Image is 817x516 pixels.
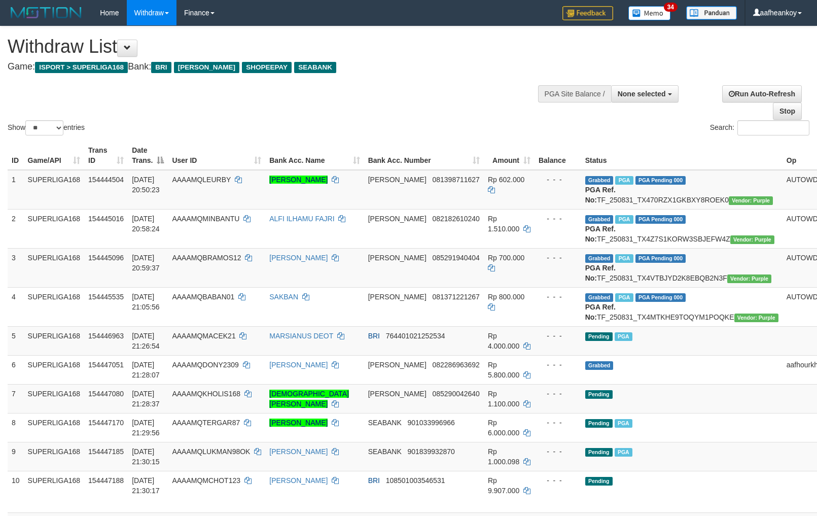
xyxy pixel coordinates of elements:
[24,141,85,170] th: Game/API: activate to sort column ascending
[8,326,24,355] td: 5
[368,293,427,301] span: [PERSON_NAME]
[585,176,614,185] span: Grabbed
[132,448,160,466] span: [DATE] 21:30:15
[734,314,778,322] span: Vendor URL: https://trx4.1velocity.biz
[269,361,328,369] a: [PERSON_NAME]
[611,85,679,102] button: None selected
[664,3,678,12] span: 34
[168,141,265,170] th: User ID: activate to sort column ascending
[364,141,484,170] th: Bank Acc. Number: activate to sort column ascending
[172,293,234,301] span: AAAAMQBABAN01
[294,62,336,73] span: SEABANK
[88,448,124,456] span: 154447185
[174,62,239,73] span: [PERSON_NAME]
[635,293,686,302] span: PGA Pending
[368,361,427,369] span: [PERSON_NAME]
[172,419,240,427] span: AAAAMQTERGAR87
[269,215,334,223] a: ALFI ILHAMU FAJRI
[432,254,479,262] span: Copy 085291940404 to clipboard
[269,293,298,301] a: SAKBAN
[24,248,85,287] td: SUPERLIGA168
[539,253,577,263] div: - - -
[581,170,783,210] td: TF_250831_TX470RZX1GKBXY8ROEK0
[132,254,160,272] span: [DATE] 20:59:37
[432,176,479,184] span: Copy 081398711627 to clipboard
[8,355,24,384] td: 6
[368,476,380,485] span: BRI
[24,384,85,413] td: SUPERLIGA168
[585,332,613,341] span: Pending
[615,332,632,341] span: Marked by aafromsomean
[88,361,124,369] span: 154447051
[88,176,124,184] span: 154444504
[585,361,614,370] span: Grabbed
[386,332,445,340] span: Copy 764401021252534 to clipboard
[172,254,241,262] span: AAAAMQBRAMOS12
[538,85,611,102] div: PGA Site Balance /
[8,120,85,135] label: Show entries
[562,6,613,20] img: Feedback.jpg
[368,390,427,398] span: [PERSON_NAME]
[585,419,613,428] span: Pending
[84,141,128,170] th: Trans ID: activate to sort column ascending
[128,141,168,170] th: Date Trans.: activate to sort column descending
[88,419,124,427] span: 154447170
[8,287,24,326] td: 4
[8,37,535,57] h1: Withdraw List
[88,215,124,223] span: 154445016
[488,361,519,379] span: Rp 5.800.000
[269,332,333,340] a: MARSIANUS DEOT
[686,6,737,20] img: panduan.png
[269,419,328,427] a: [PERSON_NAME]
[24,287,85,326] td: SUPERLIGA168
[729,196,773,205] span: Vendor URL: https://trx4.1velocity.biz
[24,326,85,355] td: SUPERLIGA168
[539,214,577,224] div: - - -
[172,448,250,456] span: AAAAMQLUKMAN98OK
[615,448,632,457] span: Marked by aafromsomean
[172,390,240,398] span: AAAAMQKHOLIS168
[24,413,85,442] td: SUPERLIGA168
[269,390,349,408] a: [DEMOGRAPHIC_DATA][PERSON_NAME]
[581,209,783,248] td: TF_250831_TX4Z7S1KORW3SBJEFW4Z
[488,176,524,184] span: Rp 602.000
[88,254,124,262] span: 154445096
[615,215,633,224] span: Marked by aafheankoy
[24,355,85,384] td: SUPERLIGA168
[432,390,479,398] span: Copy 085290042640 to clipboard
[132,419,160,437] span: [DATE] 21:29:56
[581,287,783,326] td: TF_250831_TX4MTKHE9TOQYM1POQKE
[488,293,524,301] span: Rp 800.000
[432,215,479,223] span: Copy 082182610240 to clipboard
[24,471,85,512] td: SUPERLIGA168
[24,442,85,471] td: SUPERLIGA168
[8,248,24,287] td: 3
[635,176,686,185] span: PGA Pending
[488,419,519,437] span: Rp 6.000.000
[242,62,292,73] span: SHOPEEPAY
[737,120,809,135] input: Search:
[24,170,85,210] td: SUPERLIGA168
[635,215,686,224] span: PGA Pending
[172,215,239,223] span: AAAAMQMINBANTU
[8,5,85,20] img: MOTION_logo.png
[265,141,364,170] th: Bank Acc. Name: activate to sort column ascending
[269,176,328,184] a: [PERSON_NAME]
[539,446,577,457] div: - - -
[488,448,519,466] span: Rp 1.000.098
[585,225,616,243] b: PGA Ref. No:
[368,419,402,427] span: SEABANK
[368,254,427,262] span: [PERSON_NAME]
[172,332,235,340] span: AAAAMQMACEK21
[635,254,686,263] span: PGA Pending
[368,448,402,456] span: SEABANK
[539,331,577,341] div: - - -
[368,332,380,340] span: BRI
[432,293,479,301] span: Copy 081371221267 to clipboard
[539,292,577,302] div: - - -
[488,254,524,262] span: Rp 700.000
[269,448,328,456] a: [PERSON_NAME]
[8,442,24,471] td: 9
[585,390,613,399] span: Pending
[585,477,613,486] span: Pending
